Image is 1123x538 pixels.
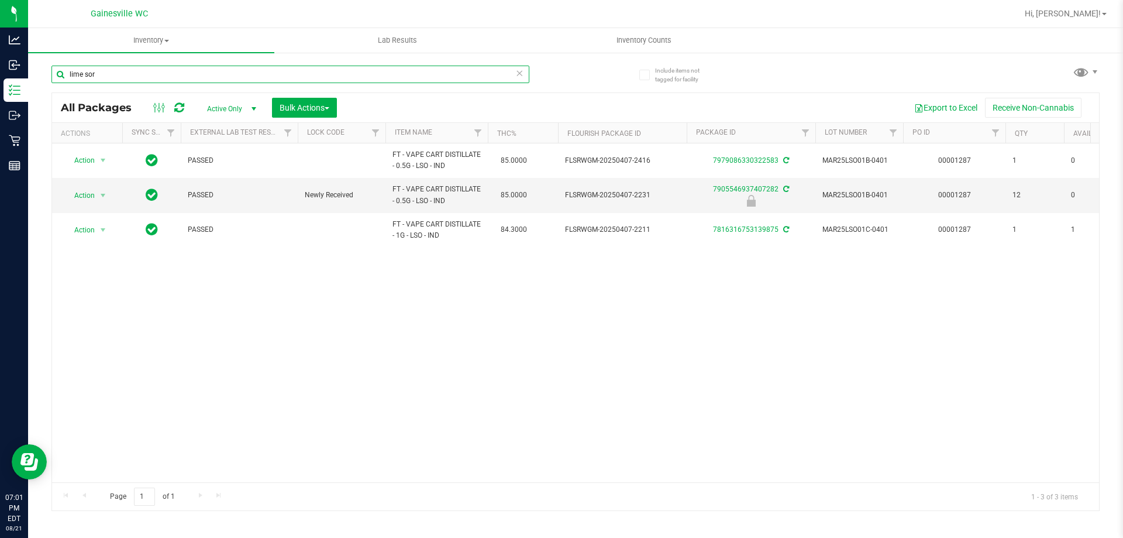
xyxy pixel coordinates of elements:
[5,524,23,533] p: 08/21
[9,59,20,71] inline-svg: Inbound
[307,128,345,136] a: Lock Code
[395,128,432,136] a: Item Name
[1071,224,1115,235] span: 1
[146,221,158,238] span: In Sync
[781,225,789,234] span: Sync from Compliance System
[1015,129,1028,138] a: Qty
[392,184,481,206] span: FT - VAPE CART DISTILLATE - 0.5G - LSO - IND
[565,155,680,166] span: FLSRWGM-20250407-2416
[51,66,529,83] input: Search Package ID, Item Name, SKU, Lot or Part Number...
[96,152,111,169] span: select
[1071,190,1115,201] span: 0
[567,129,641,138] a: Flourish Package ID
[280,103,329,112] span: Bulk Actions
[825,128,867,136] a: Lot Number
[713,225,778,234] a: 7816316753139875
[713,156,778,165] a: 7979086330322583
[912,128,930,136] a: PO ID
[1025,9,1101,18] span: Hi, [PERSON_NAME]!
[146,152,158,169] span: In Sync
[188,155,291,166] span: PASSED
[1012,155,1057,166] span: 1
[986,123,1005,143] a: Filter
[392,149,481,172] span: FT - VAPE CART DISTILLATE - 0.5G - LSO - IND
[781,185,789,193] span: Sync from Compliance System
[272,98,337,118] button: Bulk Actions
[9,135,20,146] inline-svg: Retail
[1012,190,1057,201] span: 12
[713,185,778,193] a: 7905546937407282
[781,156,789,165] span: Sync from Compliance System
[521,28,767,53] a: Inventory Counts
[96,187,111,204] span: select
[132,128,177,136] a: Sync Status
[822,190,896,201] span: MAR25LSO01B-0401
[655,66,714,84] span: Include items not tagged for facility
[28,28,274,53] a: Inventory
[565,190,680,201] span: FLSRWGM-20250407-2231
[5,492,23,524] p: 07:01 PM EDT
[601,35,687,46] span: Inventory Counts
[161,123,181,143] a: Filter
[362,35,433,46] span: Lab Results
[495,187,533,204] span: 85.0000
[938,225,971,234] a: 00001287
[796,123,815,143] a: Filter
[9,160,20,172] inline-svg: Reports
[61,101,143,114] span: All Packages
[61,129,118,138] div: Actions
[274,28,521,53] a: Lab Results
[188,224,291,235] span: PASSED
[305,190,378,201] span: Newly Received
[685,195,817,207] div: Newly Received
[9,109,20,121] inline-svg: Outbound
[9,34,20,46] inline-svg: Analytics
[1073,129,1108,138] a: Available
[495,221,533,238] span: 84.3000
[497,129,516,138] a: THC%
[12,444,47,479] iframe: Resource center
[822,224,896,235] span: MAR25LSO01C-0401
[64,187,95,204] span: Action
[9,84,20,96] inline-svg: Inventory
[696,128,736,136] a: Package ID
[469,123,488,143] a: Filter
[64,152,95,169] span: Action
[278,123,298,143] a: Filter
[366,123,385,143] a: Filter
[100,488,184,506] span: Page of 1
[515,66,523,81] span: Clear
[565,224,680,235] span: FLSRWGM-20250407-2211
[64,222,95,238] span: Action
[884,123,903,143] a: Filter
[1012,224,1057,235] span: 1
[91,9,148,19] span: Gainesville WC
[907,98,985,118] button: Export to Excel
[1071,155,1115,166] span: 0
[985,98,1081,118] button: Receive Non-Cannabis
[1022,488,1087,505] span: 1 - 3 of 3 items
[938,156,971,165] a: 00001287
[96,222,111,238] span: select
[188,190,291,201] span: PASSED
[190,128,282,136] a: External Lab Test Result
[28,35,274,46] span: Inventory
[822,155,896,166] span: MAR25LSO01B-0401
[938,191,971,199] a: 00001287
[134,488,155,506] input: 1
[495,152,533,169] span: 85.0000
[392,219,481,241] span: FT - VAPE CART DISTILLATE - 1G - LSO - IND
[146,187,158,203] span: In Sync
